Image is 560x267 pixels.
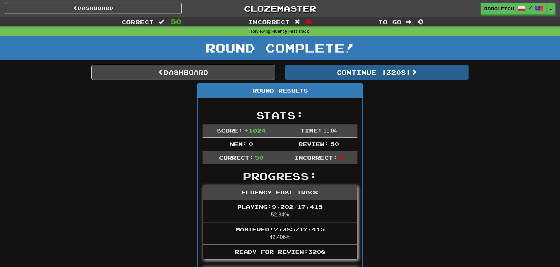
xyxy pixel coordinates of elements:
span: Mastered: 7,385 / 17,415 [236,226,325,232]
button: Continue (3208) [285,65,469,80]
span: Time: [301,127,322,133]
span: Correct: [219,154,254,161]
a: Clozemaster [192,3,368,14]
span: Incorrect: [294,154,337,161]
a: Dashboard [5,3,182,14]
span: : [406,19,413,25]
span: 0 [249,141,253,147]
span: 50 [170,18,182,25]
div: Fluency Fast Track [203,185,357,200]
h2: Stats: [203,110,357,121]
span: : [295,19,302,25]
span: Correct [121,19,154,25]
span: 50 [255,154,263,161]
span: To go [378,19,401,25]
li: 42.406% [203,222,357,245]
span: 0 [418,18,424,25]
span: : [159,19,166,25]
span: RobGleich [484,6,514,12]
span: Score: [217,127,243,133]
span: / [529,5,532,10]
span: 50 [330,141,339,147]
span: Incorrect [248,19,290,25]
span: 11 : 0 4 [324,128,337,133]
div: Round Results [198,84,362,98]
h1: Round Complete! [2,41,558,55]
a: Dashboard [91,65,275,80]
strong: Fluency Fast Track [271,29,309,34]
span: Review: [299,141,329,147]
li: 52.84% [203,200,357,222]
span: + 1024 [244,127,266,133]
span: Ready for Review: 3208 [235,248,325,255]
span: 8 [306,18,312,25]
span: New: [230,141,247,147]
span: Playing: 9,202 / 17,415 [237,204,323,210]
a: RobGleich / [481,3,547,15]
h2: Progress: [203,171,357,182]
span: 8 [339,154,343,161]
